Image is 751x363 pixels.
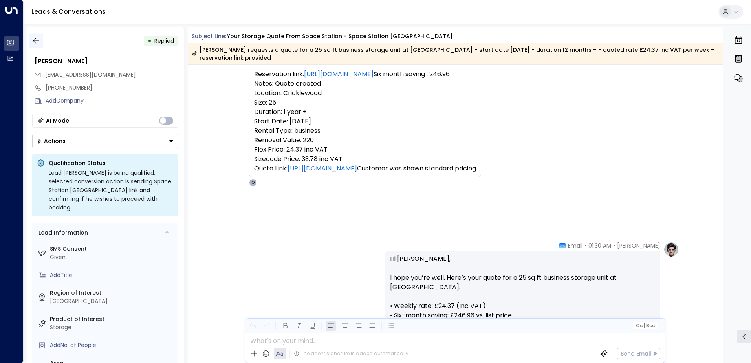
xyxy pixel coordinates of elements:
span: Subject Line: [192,32,226,40]
div: [PERSON_NAME] requests a quote for a 25 sq ft business storage unit at [GEOGRAPHIC_DATA] - start ... [192,46,718,62]
div: AddNo. of People [50,341,175,349]
div: [PERSON_NAME] [35,57,178,66]
div: O [249,179,257,187]
span: • [584,242,586,249]
div: Storage [50,323,175,332]
button: Actions [32,134,178,148]
label: SMS Consent [50,245,175,253]
div: Lead Information [36,229,88,237]
span: Replied [154,37,174,45]
span: [PERSON_NAME] [617,242,660,249]
div: AI Mode [46,117,69,125]
p: Qualification Status [49,159,174,167]
button: Redo [262,321,271,331]
label: Region of Interest [50,289,175,297]
button: Cc|Bcc [632,322,658,330]
span: | [643,323,645,328]
span: Cc Bcc [636,323,654,328]
div: [GEOGRAPHIC_DATA] [50,297,175,305]
div: Given [50,253,175,261]
a: [URL][DOMAIN_NAME] [304,70,374,79]
button: Undo [248,321,258,331]
div: AddTitle [50,271,175,279]
span: 01:30 AM [588,242,611,249]
pre: Name: [PERSON_NAME] Email: [EMAIL_ADDRESS][DOMAIN_NAME] Phone: [PHONE_NUMBER] Unit: 25 sq ft Busi... [254,13,476,173]
div: The agent signature is added automatically [294,350,408,357]
div: Actions [37,137,66,145]
div: Lead [PERSON_NAME] is being qualified; selected conversion action is sending Space Station [GEOGR... [49,169,174,212]
div: AddCompany [46,97,178,105]
div: Your storage quote from Space Station - Space Station [GEOGRAPHIC_DATA] [227,32,453,40]
div: • [148,34,152,48]
img: profile-logo.png [663,242,679,257]
span: Email [568,242,582,249]
a: Leads & Conversations [31,7,106,16]
label: Product of Interest [50,315,175,323]
span: • [613,242,615,249]
a: [URL][DOMAIN_NAME] [288,164,357,173]
div: [PHONE_NUMBER] [46,84,178,92]
div: Button group with a nested menu [32,134,178,148]
span: [EMAIL_ADDRESS][DOMAIN_NAME] [45,71,136,79]
span: ayakenali@yahoo.co.uk [45,71,136,79]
